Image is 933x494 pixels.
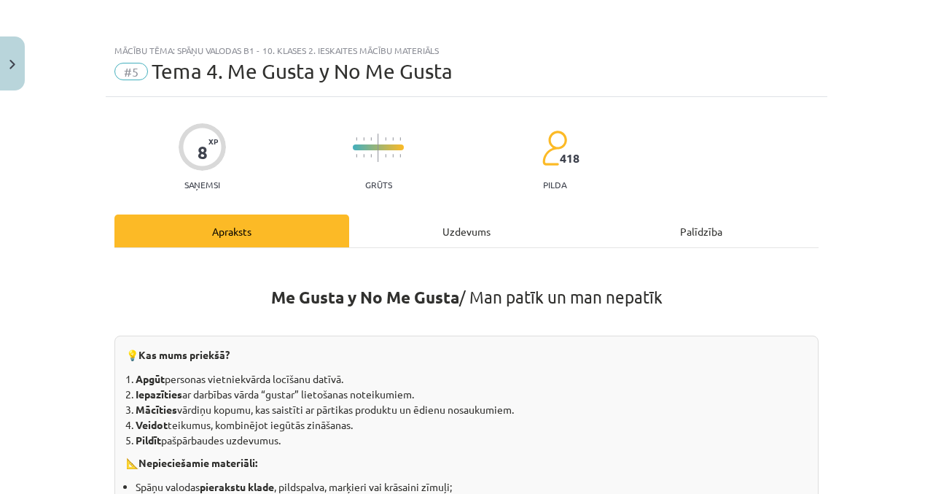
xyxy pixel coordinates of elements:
[542,130,567,166] img: students-c634bb4e5e11cddfef0936a35e636f08e4e9abd3cc4e673bd6f9a4125e45ecb1.svg
[356,154,357,158] img: icon-short-line-57e1e144782c952c97e751825c79c345078a6d821885a25fce030b3d8c18986b.svg
[271,287,459,308] strong: Me Gusta y No Me Gusta
[399,154,401,158] img: icon-short-line-57e1e144782c952c97e751825c79c345078a6d821885a25fce030b3d8c18986b.svg
[114,45,819,55] div: Mācību tēma: Spāņu valodas b1 - 10. klases 2. ieskaites mācību materiāls
[136,402,807,417] li: vārdiņu kopumu, kas saistīti ar pārtikas produktu un ēdienu nosaukumiem.
[136,387,182,401] b: Iepazīties
[349,215,584,247] div: Uzdevums
[152,59,453,83] span: Tema 4. Me Gusta y No Me Gusta
[363,154,364,158] img: icon-short-line-57e1e144782c952c97e751825c79c345078a6d821885a25fce030b3d8c18986b.svg
[179,180,226,190] p: Saņemsi
[138,348,230,361] strong: Kas mums priekšā?
[378,134,379,162] img: icon-long-line-d9ea69661e0d244f92f715978eff75569469978d946b2353a9bb055b3ed8787d.svg
[136,372,165,385] b: Apgūt
[138,456,257,469] strong: Nepieciešamie materiāli:
[365,180,392,190] p: Grūts
[136,433,807,448] li: pašpārbaudes uzdevumus.
[114,63,148,80] span: #5
[370,154,372,158] img: icon-short-line-57e1e144782c952c97e751825c79c345078a6d821885a25fce030b3d8c18986b.svg
[356,137,357,141] img: icon-short-line-57e1e144782c952c97e751825c79c345078a6d821885a25fce030b3d8c18986b.svg
[9,60,15,69] img: icon-close-lesson-0947bae3869378f0d4975bcd49f059093ad1ed9edebbc8119c70593378902aed.svg
[543,180,566,190] p: pilda
[363,137,364,141] img: icon-short-line-57e1e144782c952c97e751825c79c345078a6d821885a25fce030b3d8c18986b.svg
[385,137,386,141] img: icon-short-line-57e1e144782c952c97e751825c79c345078a6d821885a25fce030b3d8c18986b.svg
[370,137,372,141] img: icon-short-line-57e1e144782c952c97e751825c79c345078a6d821885a25fce030b3d8c18986b.svg
[136,417,807,433] li: teikumus, kombinējot iegūtās zināšanas.
[560,152,579,165] span: 418
[114,215,349,247] div: Apraksts
[392,154,394,158] img: icon-short-line-57e1e144782c952c97e751825c79c345078a6d821885a25fce030b3d8c18986b.svg
[392,137,394,141] img: icon-short-line-57e1e144782c952c97e751825c79c345078a6d821885a25fce030b3d8c18986b.svg
[399,137,401,141] img: icon-short-line-57e1e144782c952c97e751825c79c345078a6d821885a25fce030b3d8c18986b.svg
[136,371,807,387] li: personas vietniekvārda locīšanu datīvā.
[136,387,807,402] li: ar darbības vārda “gustar” lietošanas noteikumiem.
[136,418,168,431] b: Veidot
[198,142,208,163] div: 8
[385,154,386,158] img: icon-short-line-57e1e144782c952c97e751825c79c345078a6d821885a25fce030b3d8c18986b.svg
[136,403,177,416] b: Mācīties
[208,137,218,145] span: XP
[584,215,819,247] div: Palīdzība
[114,261,819,307] h1: / Man patīk un man nepatīk
[136,433,161,447] b: Pildīt
[126,347,807,363] p: 💡
[126,455,807,471] p: 📐
[200,480,274,493] strong: pierakstu klade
